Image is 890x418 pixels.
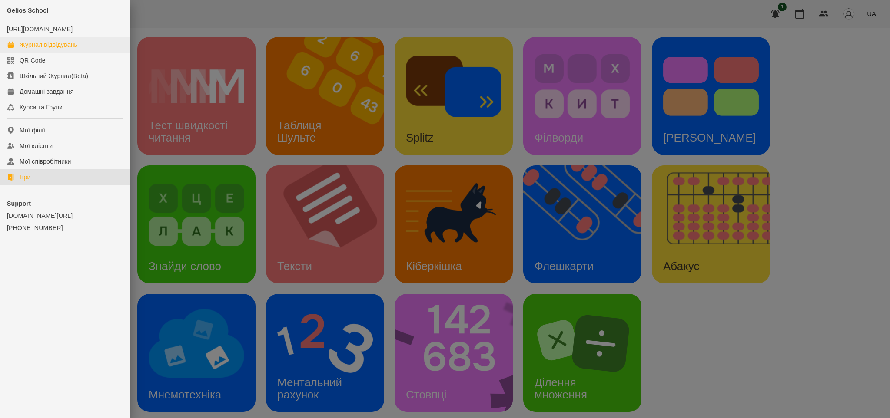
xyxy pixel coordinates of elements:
[20,72,88,80] div: Шкільний Журнал(Beta)
[7,211,123,220] a: [DOMAIN_NAME][URL]
[7,199,123,208] p: Support
[20,87,73,96] div: Домашні завдання
[20,142,53,150] div: Мої клієнти
[20,126,45,135] div: Мої філії
[7,26,73,33] a: [URL][DOMAIN_NAME]
[7,7,49,14] span: Gelios School
[20,40,77,49] div: Журнал відвідувань
[7,224,123,232] a: [PHONE_NUMBER]
[20,103,63,112] div: Курси та Групи
[20,56,46,65] div: QR Code
[20,157,71,166] div: Мої співробітники
[20,173,30,181] div: Ігри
